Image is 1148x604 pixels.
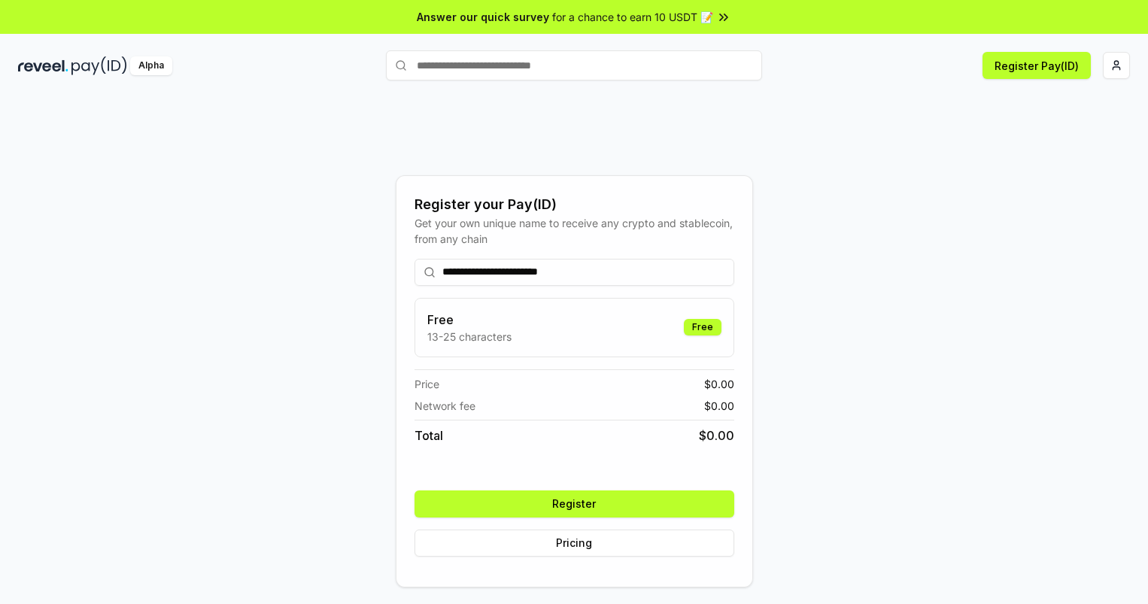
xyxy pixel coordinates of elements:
[427,329,512,344] p: 13-25 characters
[552,9,713,25] span: for a chance to earn 10 USDT 📝
[415,530,734,557] button: Pricing
[130,56,172,75] div: Alpha
[415,398,475,414] span: Network fee
[415,426,443,445] span: Total
[415,194,734,215] div: Register your Pay(ID)
[982,52,1091,79] button: Register Pay(ID)
[704,398,734,414] span: $ 0.00
[415,376,439,392] span: Price
[699,426,734,445] span: $ 0.00
[18,56,68,75] img: reveel_dark
[417,9,549,25] span: Answer our quick survey
[684,319,721,335] div: Free
[415,490,734,517] button: Register
[71,56,127,75] img: pay_id
[427,311,512,329] h3: Free
[415,215,734,247] div: Get your own unique name to receive any crypto and stablecoin, from any chain
[704,376,734,392] span: $ 0.00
